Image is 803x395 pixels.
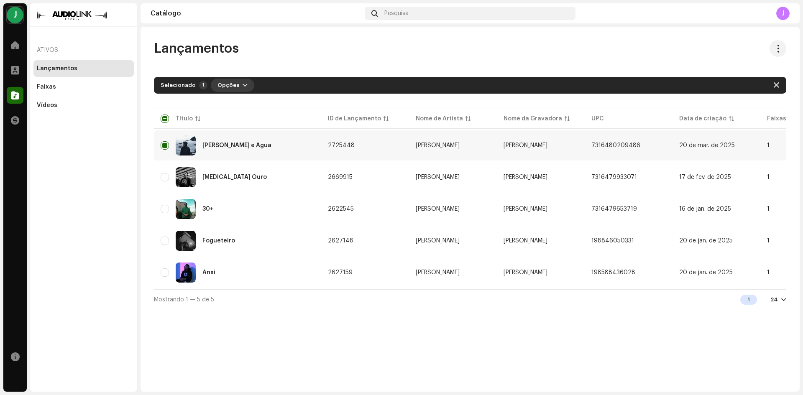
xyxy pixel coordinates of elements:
[416,206,490,212] span: Dalsin
[504,174,547,180] span: Dalsin
[416,238,490,244] span: Dalsin
[416,174,460,180] div: [PERSON_NAME]
[504,270,547,275] span: Dalsin
[7,7,23,23] div: J
[37,84,56,90] div: Faixas
[679,270,733,275] span: 20 de jan. de 2025
[679,238,733,244] span: 20 de jan. de 2025
[217,77,239,94] span: Opções
[504,115,562,123] div: Nome da Gravadora
[416,174,490,180] span: Dalsin
[199,81,207,89] div: 1
[176,167,196,187] img: ce18d362-9bcd-4a74-9f17-b569bb9ab122
[176,262,196,283] img: b7b93857-c676-4fd2-8cad-99da1d79a365
[504,238,547,244] span: Dalsin
[416,115,463,123] div: Nome de Artista
[202,143,271,148] div: Sal e Água
[33,40,134,60] re-a-nav-header: Ativos
[328,115,381,123] div: ID de Lançamento
[151,10,361,17] div: Catálogo
[328,206,354,212] span: 2622545
[416,238,460,244] div: [PERSON_NAME]
[202,270,215,275] div: Ansi
[504,143,547,148] span: Dalsin
[504,206,547,212] span: Dalsin
[161,82,196,89] div: Selecionado
[176,135,196,155] img: 06ec315d-1d86-4c57-b261-bda16be5c042
[770,296,778,303] div: 24
[37,65,77,72] div: Lançamentos
[176,231,196,251] img: d7c3998e-641b-4c63-8f5d-8b4be91a4526
[154,297,214,303] span: Mostrando 1 — 5 de 5
[776,7,790,20] div: J
[211,79,254,92] button: Opções
[416,143,460,148] div: [PERSON_NAME]
[33,60,134,77] re-m-nav-item: Lançamentos
[740,295,757,305] div: 1
[33,97,134,114] re-m-nav-item: Vídeos
[384,10,409,17] span: Pesquisa
[591,206,637,212] span: 7316479653719
[416,270,490,275] span: Dalsin
[416,143,490,148] span: Dalsin
[328,238,353,244] span: 2627148
[679,115,726,123] div: Data de criação
[679,206,731,212] span: 16 de jan. de 2025
[591,270,635,275] span: 198588436028
[416,270,460,275] div: [PERSON_NAME]
[176,199,196,219] img: 29d278c9-3d5f-4b6c-a2a0-04aca21af913
[328,270,353,275] span: 2627159
[591,174,637,180] span: 7316479933071
[679,143,735,148] span: 20 de mar. de 2025
[202,206,214,212] div: 30+
[591,143,640,148] span: 7316480209486
[202,238,235,244] div: Fogueteiro
[33,79,134,95] re-m-nav-item: Faixas
[679,174,731,180] span: 17 de fev. de 2025
[154,40,239,57] span: Lançamentos
[37,102,57,109] div: Vídeos
[328,143,355,148] span: 2725448
[328,174,353,180] span: 2669915
[176,115,193,123] div: Título
[591,238,634,244] span: 198846050331
[416,206,460,212] div: [PERSON_NAME]
[202,174,267,180] div: Compro Ouro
